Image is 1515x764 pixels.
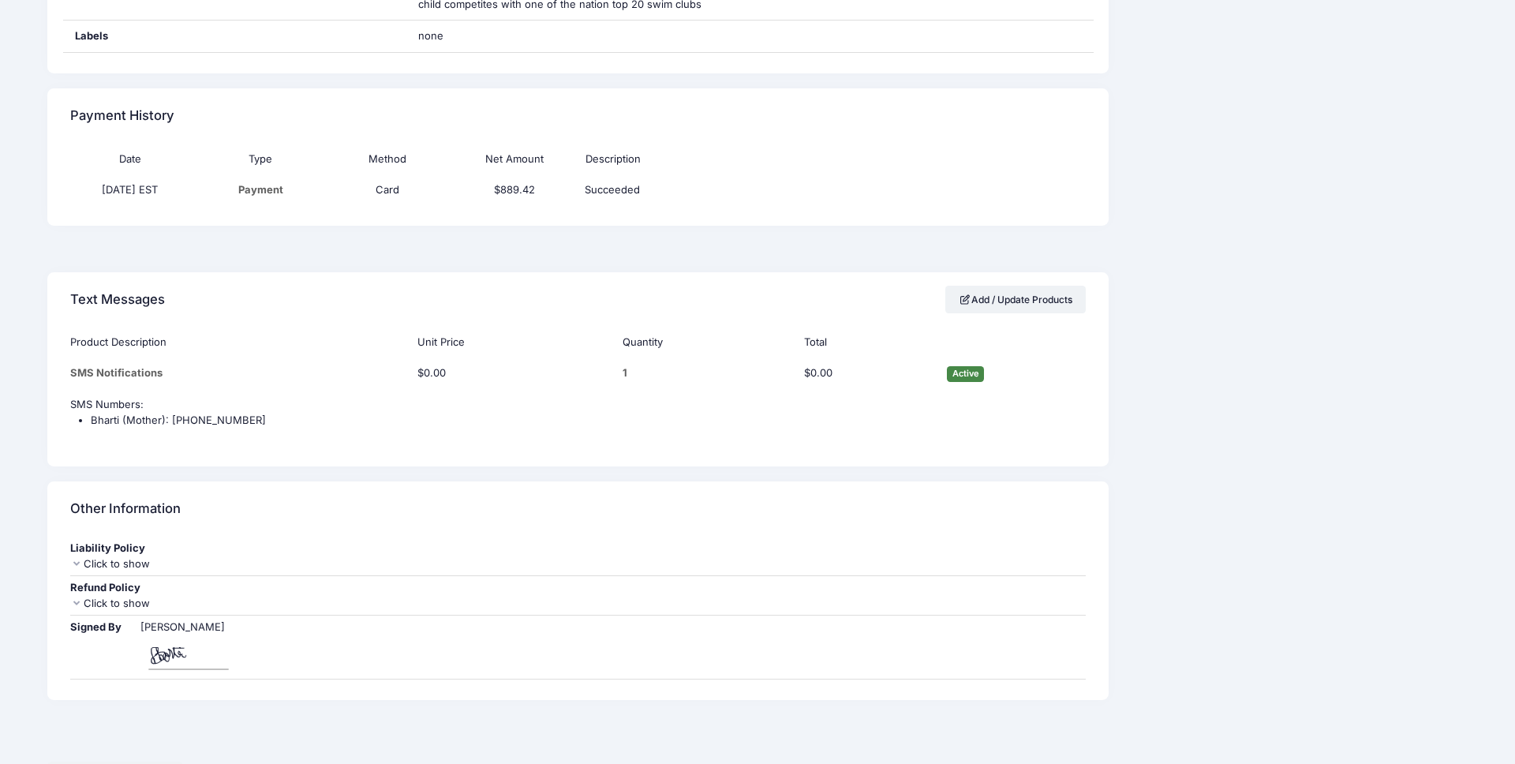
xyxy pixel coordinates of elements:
img: sUSAeEgBAoCwER3LLMtIxTCAiB3AmI4OY+BdIBISAEykJABLcsMy3jFAJCIHcCIri5T4F0QAgIgbIQEMEty0zLOIWAEMidgAh... [140,635,237,675]
div: Liability Policy [70,541,1086,556]
td: Card [324,174,451,205]
span: none [418,28,615,44]
div: Click to show [70,556,1086,572]
li: Bharti (Mother): [PHONE_NUMBER] [91,413,1086,429]
th: Method [324,144,451,174]
div: Signed By [70,620,137,635]
td: $889.42 [451,174,578,205]
th: Type [197,144,324,174]
td: Payment [197,174,324,205]
h4: Payment History [70,94,174,139]
td: [DATE] EST [70,174,197,205]
div: Refund Policy [70,580,1086,596]
div: Labels [63,21,406,52]
th: Product Description [70,328,410,358]
td: $0.00 [796,358,939,390]
th: Description [578,144,959,174]
td: SMS Numbers: [70,389,1086,446]
a: Add / Update Products [945,286,1086,313]
th: Net Amount [451,144,578,174]
div: [PERSON_NAME] [140,620,237,635]
th: Unit Price [410,328,615,358]
th: Date [70,144,197,174]
td: Succeeded [578,174,959,205]
div: 1 [623,365,789,381]
span: Active [947,366,984,381]
div: Click to show [70,596,1086,612]
th: Quantity [615,328,796,358]
th: Total [796,328,939,358]
td: SMS Notifications [70,358,410,390]
h4: Other Information [70,487,181,532]
td: $0.00 [410,358,615,390]
h4: Text Messages [70,277,165,322]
